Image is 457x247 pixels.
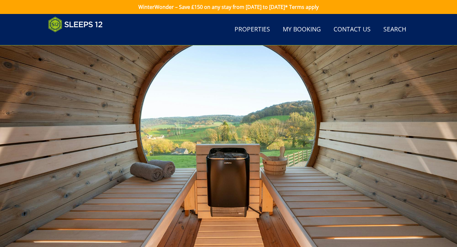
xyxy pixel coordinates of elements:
[381,23,409,37] a: Search
[45,36,112,42] iframe: Customer reviews powered by Trustpilot
[280,23,323,37] a: My Booking
[331,23,373,37] a: Contact Us
[232,23,273,37] a: Properties
[48,17,103,32] img: Sleeps 12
